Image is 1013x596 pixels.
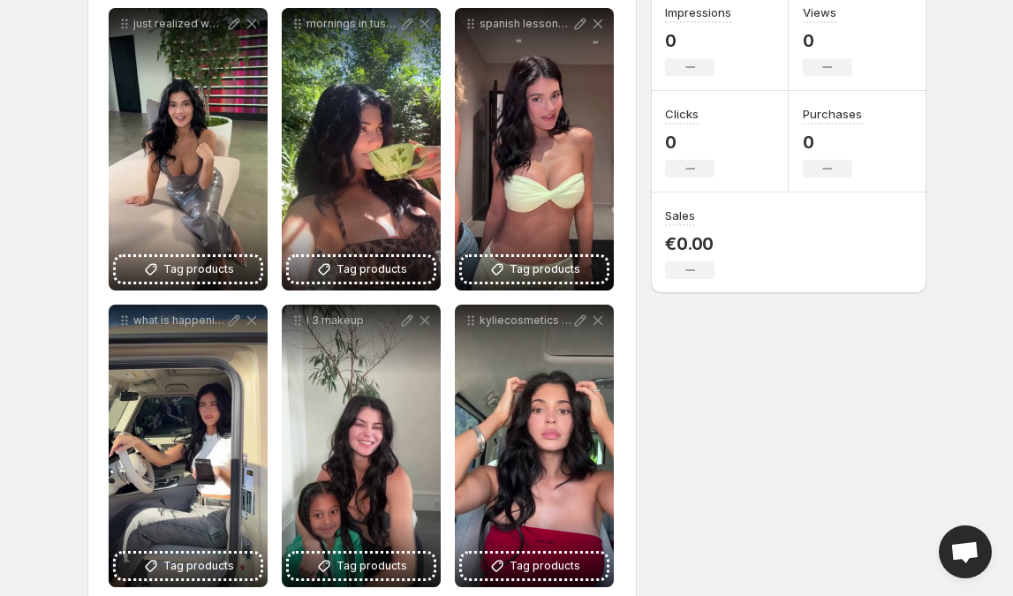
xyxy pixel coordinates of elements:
[510,260,580,278] span: Tag products
[116,257,261,282] button: Tag products
[665,132,714,153] p: 0
[803,4,836,21] h3: Views
[282,8,441,290] div: mornings in tuscany kyliecosmetics ultabeautyTag products
[665,105,699,123] h3: Clicks
[163,260,234,278] span: Tag products
[306,17,398,31] p: mornings in tuscany kyliecosmetics ultabeauty
[665,207,695,224] h3: Sales
[665,4,731,21] h3: Impressions
[133,313,225,328] p: what is happening makeupbyariel
[306,313,398,328] p: i 3 makeup
[109,305,268,587] div: what is happening makeupbyarielTag products
[289,554,434,578] button: Tag products
[282,305,441,587] div: i 3 makeupTag products
[803,105,862,123] h3: Purchases
[510,557,580,575] span: Tag products
[336,260,407,278] span: Tag products
[289,257,434,282] button: Tag products
[480,313,571,328] p: kyliecosmetics ultabeauty kylie plumping lip liner special energy plumping powder matte lip summe...
[116,554,261,578] button: Tag products
[109,8,268,290] div: just realized we dropped new khy x poster girl in SILVER khyTag products
[480,17,571,31] p: spanish lessons makeupbyariel
[163,557,234,575] span: Tag products
[336,557,407,575] span: Tag products
[455,8,614,290] div: spanish lessons makeupbyarielTag products
[462,554,607,578] button: Tag products
[939,525,992,578] a: Open chat
[133,17,225,31] p: just realized we dropped new khy x poster girl in SILVER khy
[665,30,731,51] p: 0
[803,30,852,51] p: 0
[455,305,614,587] div: kyliecosmetics ultabeauty kylie plumping lip liner special energy plumping powder matte lip summe...
[665,233,714,254] p: €0.00
[462,257,607,282] button: Tag products
[803,132,862,153] p: 0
